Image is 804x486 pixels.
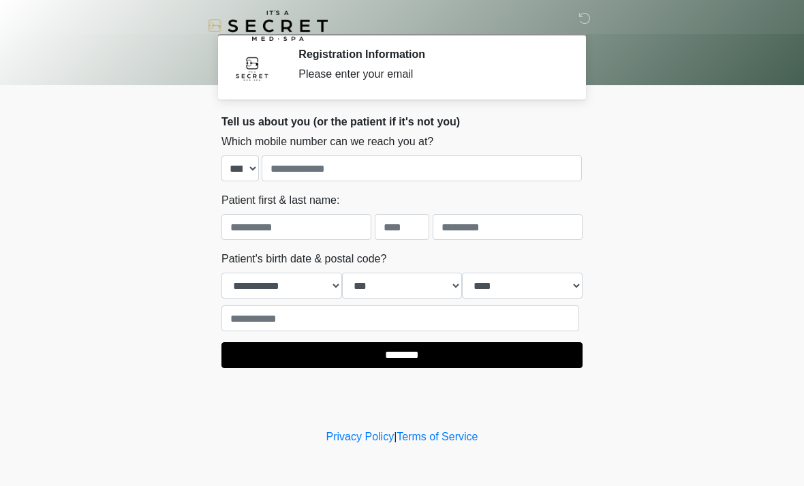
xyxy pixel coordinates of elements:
[298,48,562,61] h2: Registration Information
[221,192,339,209] label: Patient first & last name:
[394,431,397,442] a: |
[397,431,478,442] a: Terms of Service
[221,251,386,267] label: Patient's birth date & postal code?
[232,48,273,89] img: Agent Avatar
[298,66,562,82] div: Please enter your email
[326,431,395,442] a: Privacy Policy
[208,10,328,41] img: It's A Secret Med Spa Logo
[221,134,433,150] label: Which mobile number can we reach you at?
[221,115,583,128] h2: Tell us about you (or the patient if it's not you)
